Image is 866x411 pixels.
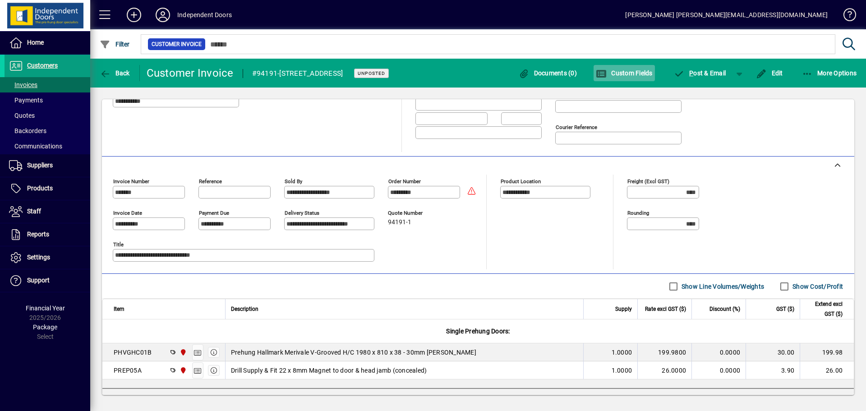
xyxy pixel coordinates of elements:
button: Custom Fields [594,65,655,81]
span: Package [33,323,57,331]
div: [PERSON_NAME] [PERSON_NAME][EMAIL_ADDRESS][DOMAIN_NAME] [625,8,828,22]
button: Add [120,7,148,23]
span: Custom Fields [596,69,653,77]
button: Edit [754,65,785,81]
span: Unposted [358,70,385,76]
span: Quote number [388,210,442,216]
button: Profile [148,7,177,23]
button: Documents (0) [516,65,579,81]
mat-label: Freight (excl GST) [627,178,669,185]
a: Products [5,177,90,200]
button: More Options [800,65,859,81]
span: Supply [615,304,632,314]
mat-label: Invoice date [113,210,142,216]
span: Support [27,277,50,284]
a: Home [5,32,90,54]
span: Communications [9,143,62,150]
span: Suppliers [27,162,53,169]
div: #94191-[STREET_ADDRESS] [252,66,343,81]
span: Item [114,304,124,314]
a: Payments [5,92,90,108]
a: Support [5,269,90,292]
label: Show Line Volumes/Weights [680,282,764,291]
span: Extend excl GST ($) [806,299,843,319]
span: Reports [27,231,49,238]
a: Suppliers [5,154,90,177]
button: Back [97,65,132,81]
span: Settings [27,254,50,261]
mat-label: Courier Reference [556,124,597,130]
a: Knowledge Base [837,2,855,31]
mat-label: Invoice number [113,178,149,185]
span: Rate excl GST ($) [645,304,686,314]
mat-label: Product location [501,178,541,185]
span: Payments [9,97,43,104]
span: Edit [756,69,783,77]
button: Post & Email [669,65,731,81]
span: Filter [100,41,130,48]
span: Christchurch [177,365,188,375]
a: Reports [5,223,90,246]
span: More Options [802,69,857,77]
mat-label: Title [113,241,124,248]
label: Show Cost/Profit [791,282,843,291]
mat-label: Delivery status [285,210,319,216]
a: Invoices [5,77,90,92]
div: 26.0000 [643,366,686,375]
span: Back [100,69,130,77]
a: Quotes [5,108,90,123]
td: 0.0000 [691,361,746,379]
td: 26.00 [800,361,854,379]
span: Customers [27,62,58,69]
span: Customer Invoice [152,40,202,49]
span: Christchurch [177,347,188,357]
span: Backorders [9,127,46,134]
div: Independent Doors [177,8,232,22]
span: Staff [27,208,41,215]
td: 3.90 [746,361,800,379]
div: PHVGHC01B [114,348,152,357]
span: 1.0000 [612,366,632,375]
td: 199.98 [800,343,854,361]
mat-label: Payment due [199,210,229,216]
button: Filter [97,36,132,52]
td: 30.00 [746,343,800,361]
span: Description [231,304,258,314]
span: Financial Year [26,305,65,312]
a: Staff [5,200,90,223]
mat-label: Sold by [285,178,302,185]
span: GST ($) [776,304,794,314]
span: Drill Supply & Fit 22 x 8mm Magnet to door & head jamb (concealed) [231,366,427,375]
a: Communications [5,139,90,154]
app-page-header-button: Back [90,65,140,81]
div: Single Prehung Doors: [102,319,854,343]
span: Products [27,185,53,192]
div: PREP05A [114,366,142,375]
span: Home [27,39,44,46]
span: 1.0000 [612,348,632,357]
mat-label: Reference [199,178,222,185]
span: Invoices [9,81,37,88]
span: Prehung Hallmark Merivale V-Grooved H/C 1980 x 810 x 38 - 30mm [PERSON_NAME] [231,348,476,357]
span: Documents (0) [518,69,577,77]
span: ost & Email [674,69,726,77]
a: Backorders [5,123,90,139]
span: 94191-1 [388,219,411,226]
a: Settings [5,246,90,269]
span: Discount (%) [709,304,740,314]
td: 0.0000 [691,343,746,361]
span: P [689,69,693,77]
div: 199.9800 [643,348,686,357]
mat-label: Rounding [627,210,649,216]
span: Quotes [9,112,35,119]
div: Customer Invoice [147,66,234,80]
mat-label: Order number [388,178,421,185]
